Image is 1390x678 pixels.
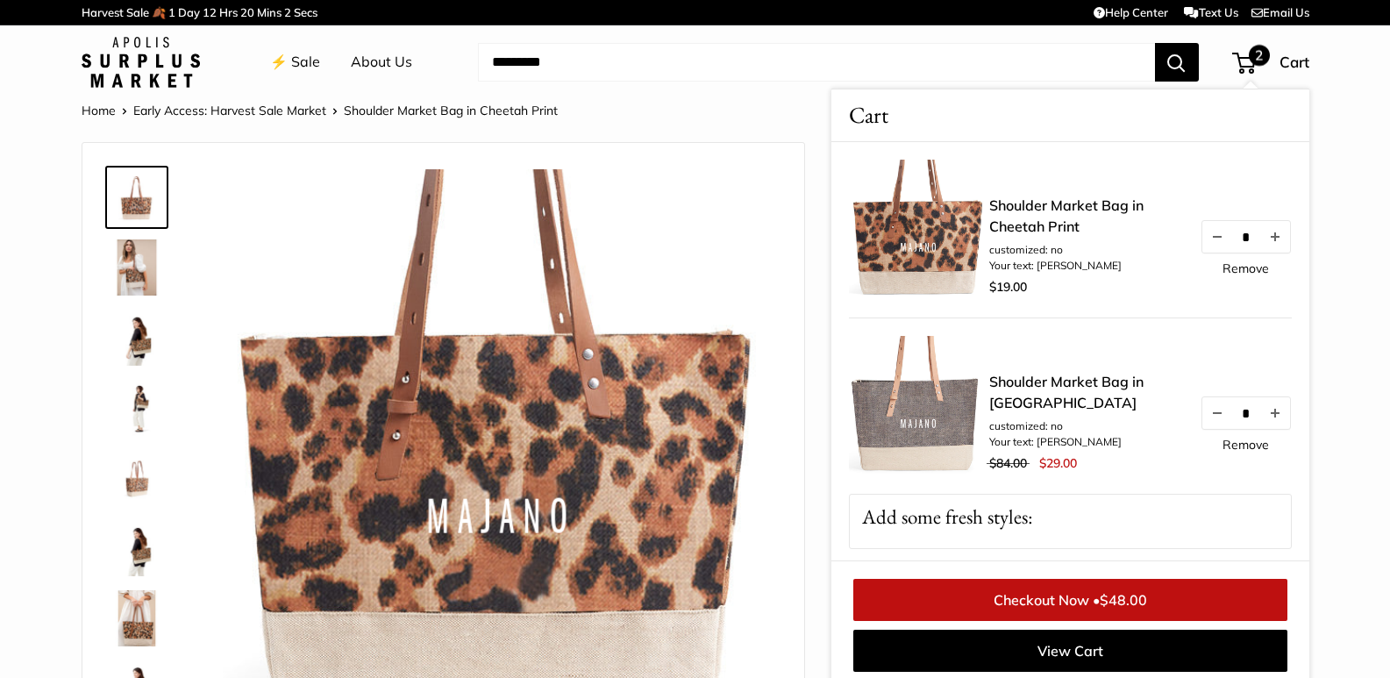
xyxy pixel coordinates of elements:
[1155,43,1199,82] button: Search
[989,371,1182,413] a: Shoulder Market Bag in [GEOGRAPHIC_DATA]
[270,49,320,75] a: ⚡️ Sale
[168,5,175,19] span: 1
[351,49,412,75] a: About Us
[989,418,1182,434] li: customized: no
[109,520,165,576] img: Shoulder Market Bag in Cheetah Print
[1280,53,1309,71] span: Cart
[1259,397,1289,429] button: Increase quantity by 1
[989,279,1027,295] span: $19.00
[105,587,168,650] a: description_Seal of authenticity printed on the backside of every bag.
[989,434,1182,450] li: Your text: [PERSON_NAME]
[850,495,1291,539] p: Add some fresh styles:
[82,103,116,118] a: Home
[109,450,165,506] img: description_Versatile adjustable handles for easy carry throughout the day.
[109,380,165,436] img: Shoulder Market Bag in Cheetah Print
[478,43,1155,82] input: Search...
[257,5,282,19] span: Mins
[105,166,168,229] a: description_Make it yours with custom printed text.
[849,336,989,476] img: description_Our first Chambray Shoulder Market Bag
[82,99,558,122] nav: Breadcrumb
[1222,262,1269,275] a: Remove
[219,5,238,19] span: Hrs
[284,5,291,19] span: 2
[105,236,168,299] a: Shoulder Market Bag in Cheetah Print
[1249,45,1270,66] span: 2
[849,160,989,300] img: description_Make it yours with custom printed text.
[109,310,165,366] img: Shoulder Market Bag in Cheetah Print
[105,446,168,510] a: description_Versatile adjustable handles for easy carry throughout the day.
[1259,221,1289,253] button: Increase quantity by 1
[82,37,200,88] img: Apolis: Surplus Market
[1184,5,1237,19] a: Text Us
[203,5,217,19] span: 12
[853,579,1287,621] a: Checkout Now •$48.00
[1038,455,1076,471] span: $29.00
[1222,439,1269,451] a: Remove
[109,169,165,225] img: description_Make it yours with custom printed text.
[105,517,168,580] a: Shoulder Market Bag in Cheetah Print
[1201,221,1231,253] button: Decrease quantity by 1
[344,103,558,118] span: Shoulder Market Bag in Cheetah Print
[294,5,317,19] span: Secs
[849,98,888,132] span: Cart
[1234,48,1309,76] a: 2 Cart
[133,103,326,118] a: Early Access: Harvest Sale Market
[105,376,168,439] a: Shoulder Market Bag in Cheetah Print
[1251,5,1309,19] a: Email Us
[178,5,200,19] span: Day
[853,630,1287,672] a: View Cart
[1100,591,1147,609] span: $48.00
[989,258,1182,274] li: Your text: [PERSON_NAME]
[1201,397,1231,429] button: Decrease quantity by 1
[1231,405,1259,420] input: Quantity
[1094,5,1168,19] a: Help Center
[109,590,165,646] img: description_Seal of authenticity printed on the backside of every bag.
[109,239,165,296] img: Shoulder Market Bag in Cheetah Print
[240,5,254,19] span: 20
[989,242,1182,258] li: customized: no
[105,306,168,369] a: Shoulder Market Bag in Cheetah Print
[989,455,1027,471] span: $84.00
[989,195,1182,237] a: Shoulder Market Bag in Cheetah Print
[1231,229,1259,244] input: Quantity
